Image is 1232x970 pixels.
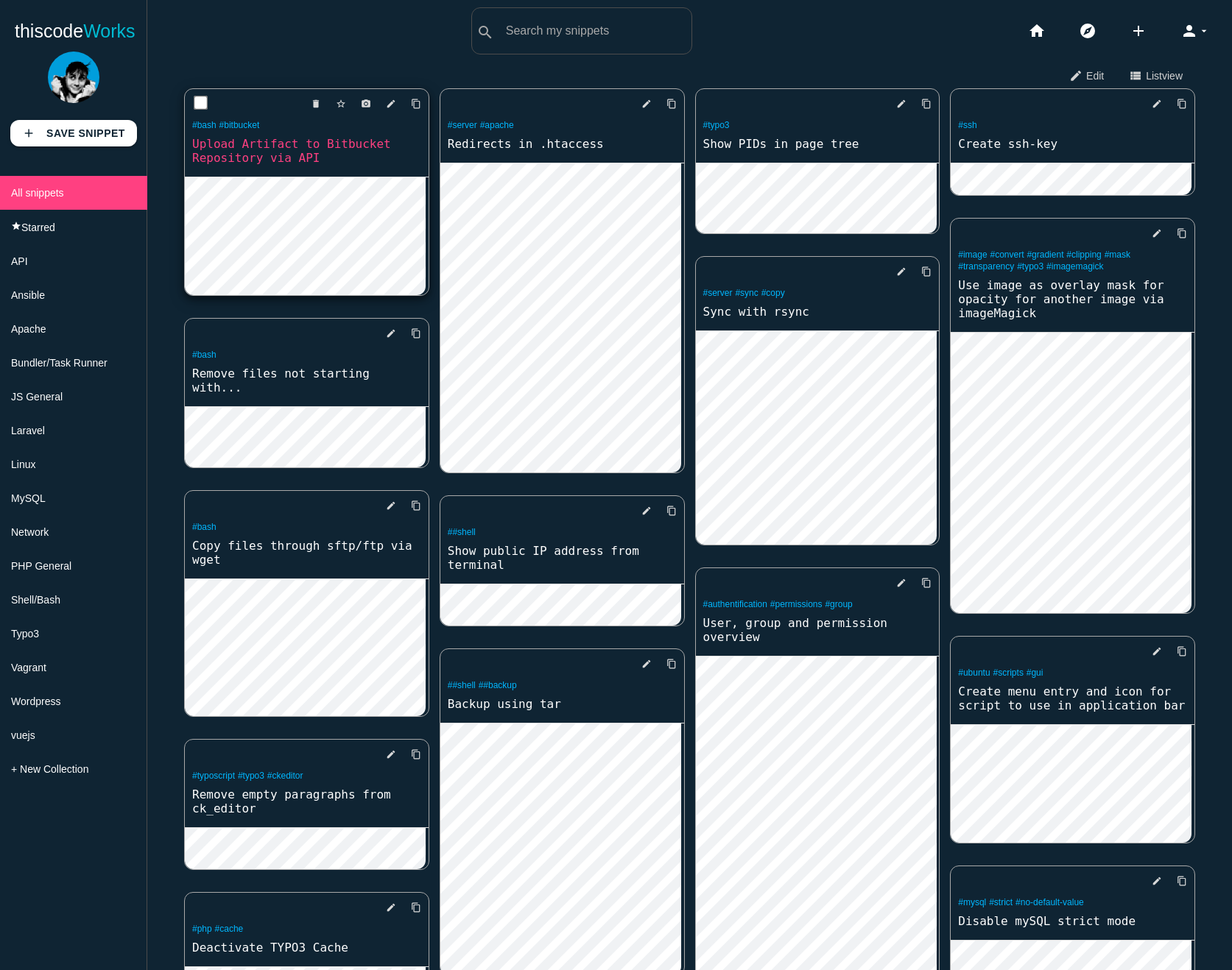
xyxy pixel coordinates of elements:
i: content_copy [411,894,421,921]
span: All snippets [11,187,64,199]
span: + New Collection [11,763,88,775]
i: content_copy [1177,91,1187,117]
a: #server [448,120,477,130]
span: PHP General [11,560,71,572]
i: view_list [1129,63,1142,88]
span: Apache [11,323,46,335]
i: content_copy [411,320,421,347]
a: Copy to Clipboard [399,320,421,347]
a: edit [630,91,652,117]
a: #typo3 [1017,261,1043,272]
a: #bash [192,522,217,532]
a: Copy to Clipboard [655,91,677,117]
a: Remove files not starting with... [185,365,429,396]
a: Copy to Clipboard [909,91,932,117]
i: add [22,120,35,146]
a: Copy to Clipboard [1165,868,1187,894]
a: #ckeditor [267,771,303,781]
a: #typo3 [703,120,730,130]
a: photo_camera [349,91,371,117]
i: content_copy [411,91,421,117]
a: Copy to Clipboard [1165,638,1187,665]
a: Copy to Clipboard [399,492,421,519]
span: Ansible [11,289,45,301]
i: edit [1152,868,1162,894]
span: Vagrant [11,662,46,673]
i: arrow_drop_down [1198,7,1210,54]
a: ##backup [479,680,517,690]
a: editEdit [1057,62,1116,88]
i: add [1130,7,1147,54]
span: Shell/Bash [11,594,60,606]
span: vuejs [11,729,35,741]
i: edit [1152,638,1162,665]
a: #mask [1105,249,1130,260]
a: #apache [480,120,514,130]
a: Sync with rsync [696,303,940,320]
a: edit [1140,91,1162,117]
i: edit [641,651,652,677]
a: Copy to Clipboard [655,651,677,677]
a: Use image as overlay mask for opacity for another image via imageMagick [951,277,1194,322]
a: Copy to Clipboard [909,570,932,596]
a: Copy to Clipboard [909,258,932,285]
a: Copy to Clipboard [1165,91,1187,117]
a: #php [192,924,212,934]
a: #convert [990,249,1024,260]
a: #clipping [1066,249,1101,260]
a: Deactivate TYPO3 Cache [185,939,429,956]
a: edit [374,894,396,921]
a: edit [1140,638,1162,665]
i: edit [641,91,652,117]
a: #group [825,599,852,609]
a: Copy files through sftp/ftp via wget [185,537,429,568]
a: Create menu entry and icon for script to use in application bar [951,683,1194,714]
a: #no-default-value [1015,897,1084,907]
i: edit [386,741,396,768]
a: #ssh [958,120,976,130]
a: edit [1140,868,1162,894]
span: Works [83,21,135,41]
a: edit [884,570,907,596]
a: #authentification [703,599,767,609]
b: Save Snippet [46,127,125,139]
i: edit [1152,91,1162,117]
i: content_copy [1177,868,1187,894]
i: edit [1069,63,1083,88]
span: JS General [11,391,63,403]
a: edit [884,258,907,285]
a: Create ssh-key [951,135,1194,152]
i: edit [896,258,907,285]
a: #server [703,288,733,298]
a: #transparency [958,261,1014,272]
a: addSave Snippet [10,120,137,146]
a: thiscodeWorks [15,7,135,54]
a: #bash [192,350,217,360]
i: content_copy [666,498,677,524]
span: Starred [21,222,55,233]
input: Search my snippets [499,15,691,46]
i: content_copy [411,741,421,768]
a: Upload Artifact to Bitbucket Repository via API [185,135,429,166]
a: Remove empty paragraphs from ck_editor [185,786,429,817]
i: edit [386,492,396,519]
i: edit [896,91,907,117]
a: Copy to Clipboard [399,91,421,117]
i: person [1180,7,1198,54]
a: #strict [989,897,1013,907]
a: Show public IP address from terminal [440,542,684,573]
i: edit [1152,220,1162,247]
a: Copy to Clipboard [399,894,421,921]
button: search [472,8,499,54]
a: #gradient [1027,249,1063,260]
i: explore [1079,7,1097,54]
a: #scripts [993,668,1024,678]
a: Copy to Clipboard [655,498,677,524]
a: #typo3 [238,771,264,781]
a: #image [958,249,987,260]
i: delete [311,91,321,117]
span: MySQL [11,492,46,504]
span: Edit [1086,63,1104,88]
a: edit [374,492,396,519]
span: API [11,255,28,267]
